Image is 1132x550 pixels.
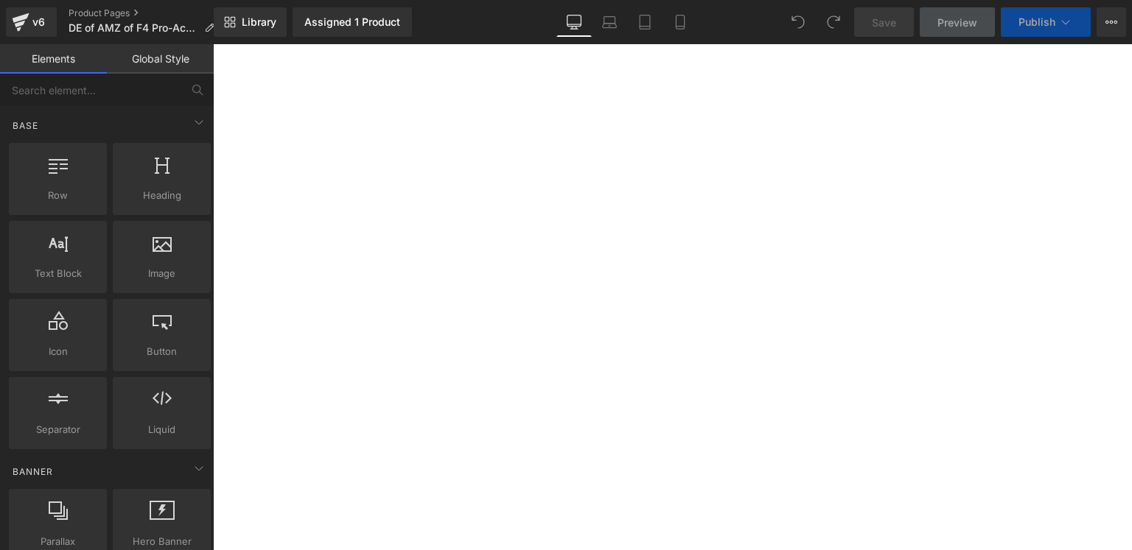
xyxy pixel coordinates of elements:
[937,15,977,30] span: Preview
[214,7,287,37] a: New Library
[13,344,102,359] span: Icon
[69,7,226,19] a: Product Pages
[13,188,102,203] span: Row
[783,7,813,37] button: Undo
[117,534,206,549] span: Hero Banner
[556,7,592,37] a: Desktop
[627,7,663,37] a: Tablet
[107,44,214,74] a: Global Style
[920,7,995,37] a: Preview
[592,7,627,37] a: Laptop
[663,7,698,37] a: Mobile
[819,7,848,37] button: Redo
[11,119,40,133] span: Base
[69,22,198,34] span: DE of AMZ of F4 Pro-Active
[304,16,400,28] div: Assigned 1 Product
[1001,7,1091,37] button: Publish
[29,13,48,32] div: v6
[872,15,896,30] span: Save
[1019,16,1055,28] span: Publish
[242,15,276,29] span: Library
[117,188,206,203] span: Heading
[6,7,57,37] a: v6
[117,344,206,359] span: Button
[11,465,55,479] span: Banner
[117,266,206,281] span: Image
[13,534,102,549] span: Parallax
[1097,7,1126,37] button: More
[117,422,206,437] span: Liquid
[13,266,102,281] span: Text Block
[13,422,102,437] span: Separator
